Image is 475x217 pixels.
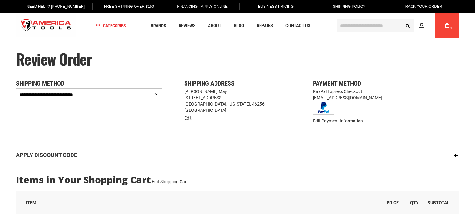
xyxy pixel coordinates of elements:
img: Buy now with PayPal [313,101,334,115]
span: 1 [450,27,452,30]
span: Shipping Policy [333,4,366,9]
span: Reviews [179,23,195,28]
th: Subtotal [423,191,459,214]
a: Repairs [254,22,276,30]
address: [PERSON_NAME] May [STREET_ADDRESS] [GEOGRAPHIC_DATA], [US_STATE], 46256 [GEOGRAPHIC_DATA] [184,88,291,113]
a: About [205,22,224,30]
strong: Items in Your Shopping Cart [16,175,151,185]
span: Categories [96,23,126,28]
a: Edit Payment Information [313,118,363,123]
span: About [208,23,221,28]
a: Edit Shopping Cart [152,179,188,184]
span: Blog [234,23,244,28]
a: Brands [148,22,169,30]
th: Price [380,191,406,214]
a: 1 [441,13,453,38]
span: Repairs [257,23,273,28]
span: Shipping Method [16,80,64,87]
img: America Tools [16,14,77,37]
th: Qty [406,191,423,214]
a: Contact Us [283,22,313,30]
span: Contact Us [285,23,310,28]
div: PayPal Express Checkout [EMAIL_ADDRESS][DOMAIN_NAME] [16,88,459,116]
a: Edit [184,116,192,121]
a: Categories [93,22,129,30]
a: store logo [16,14,77,37]
a: Reviews [176,22,198,30]
a: Blog [231,22,247,30]
th: Item [16,191,380,214]
span: Review Order [16,48,92,70]
span: Brands [151,23,166,28]
span: Payment Method [313,80,361,87]
button: Search [402,20,414,32]
strong: Apply Discount Code [16,152,77,158]
span: Shipping Address [184,80,235,87]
